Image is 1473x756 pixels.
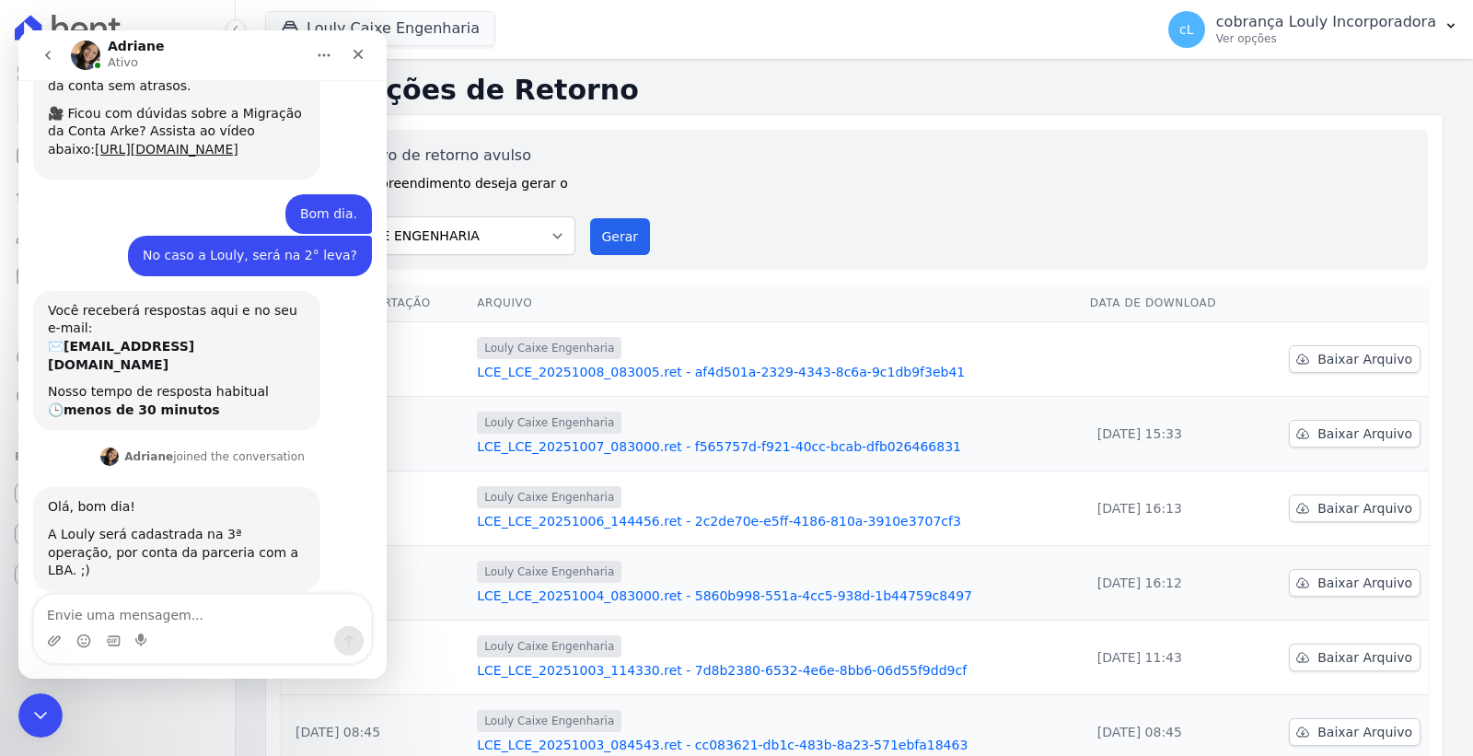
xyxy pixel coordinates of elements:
button: Selecionador de GIF [87,603,102,618]
span: Baixar Arquivo [1317,499,1412,518]
a: Baixar Arquivo [1289,494,1421,522]
div: joined the conversation [106,418,286,435]
b: [EMAIL_ADDRESS][DOMAIN_NAME] [29,308,176,342]
span: Louly Caixe Engenharia [477,337,621,359]
div: cobrança diz… [15,205,354,261]
a: LCE_LCE_20251008_083005.ret - af4d501a-2329-4343-8c6a-9c1db9f3eb41 [477,363,1075,381]
b: Adriane [106,420,155,433]
label: Gerar arquivo de retorno avulso [296,145,575,167]
th: Arquivo [470,285,1083,322]
h2: Exportações de Retorno [265,74,1444,107]
td: [DATE] 11:43 [1083,621,1252,695]
a: Baixar Arquivo [1289,345,1421,373]
div: No caso a Louly, será na 2° leva? [110,205,354,246]
div: No caso a Louly, será na 2° leva? [124,216,339,235]
a: Crédito [7,339,227,376]
div: Adriane diz… [15,457,354,600]
div: Olá, bom dia! [29,468,287,486]
a: LCE_LCE_20251003_114330.ret - 7d8b2380-6532-4e6e-8bb6-06d55f9dd9cf [477,661,1075,680]
a: Negativação [7,379,227,416]
label: Para qual empreendimento deseja gerar o arquivo? [296,167,575,213]
td: [DATE] 15:33 [1083,397,1252,471]
div: Nosso tempo de resposta habitual 🕒 [29,353,287,389]
a: Baixar Arquivo [1289,420,1421,448]
a: Clientes [7,217,227,254]
div: cobrança diz… [15,164,354,206]
a: [URL][DOMAIN_NAME] [76,111,220,126]
a: LCE_LCE_20251003_084543.ret - cc083621-db1c-483b-8a23-571ebfa18463 [477,736,1075,754]
a: Visão Geral [7,55,227,92]
a: Lotes [7,177,227,214]
iframe: Intercom live chat [18,30,387,679]
a: LCE_LCE_20251007_083000.ret - f565757d-f921-40cc-bcab-dfb026466831 [477,437,1075,456]
div: A Louly será cadastrada na 3ª operação, por conta da parceria com a LBA. ;) [29,495,287,550]
span: Louly Caixe Engenharia [477,561,621,583]
a: Recebíveis [7,475,227,512]
a: Contratos [7,96,227,133]
span: Louly Caixe Engenharia [477,635,621,657]
span: cL [1179,23,1194,36]
div: Você receberá respostas aqui e no seu e-mail:✉️[EMAIL_ADDRESS][DOMAIN_NAME]Nosso tempo de respost... [15,261,302,401]
button: cL cobrança Louly Incorporadora Ver opções [1154,4,1473,55]
a: Minha Carteira [7,258,227,295]
a: Conta Hent [7,516,227,552]
span: Louly Caixe Engenharia [477,412,621,434]
button: Upload do anexo [29,603,43,618]
span: Baixar Arquivo [1317,574,1412,592]
textarea: Envie uma mensagem... [16,564,353,596]
span: Baixar Arquivo [1317,350,1412,368]
b: menos de 30 minutos [45,372,202,387]
a: Baixar Arquivo [1289,644,1421,671]
a: LCE_LCE_20251004_083000.ret - 5860b998-551a-4cc5-938d-1b44759c8497 [477,587,1075,605]
div: Bom dia. [282,175,339,193]
div: Você receberá respostas aqui e no seu e-mail: ✉️ [29,272,287,343]
a: LCE_LCE_20251006_144456.ret - 2c2de70e-e5ff-4186-810a-3910e3707cf3 [477,512,1075,530]
div: Plataformas [15,446,220,468]
button: Start recording [117,603,132,618]
button: Selecionador de Emoji [58,603,73,618]
img: Profile image for Adriane [82,417,100,436]
button: Gerar [590,218,651,255]
div: Olá, bom dia!A Louly será cadastrada na 3ª operação, por conta da parceria com a LBA. ;)Adriane •... [15,457,302,560]
p: cobrança Louly Incorporadora [1216,13,1436,31]
span: Louly Caixe Engenharia [477,710,621,732]
div: Adriane diz… [15,414,354,457]
span: Baixar Arquivo [1317,425,1412,443]
td: [DATE] 16:13 [1083,471,1252,546]
td: [DATE] 16:12 [1083,546,1252,621]
span: Louly Caixe Engenharia [477,486,621,508]
button: Enviar uma mensagem [316,596,345,625]
a: Baixar Arquivo [1289,718,1421,746]
button: Louly Caixe Engenharia [265,11,495,46]
a: Transferências [7,298,227,335]
a: Parcelas [7,136,227,173]
span: Baixar Arquivo [1317,723,1412,741]
p: Ver opções [1216,31,1436,46]
div: Bom dia. [267,164,354,204]
iframe: Intercom live chat [18,693,63,738]
div: 🎥 Ficou com dúvidas sobre a Migração da Conta Arke? Assista ao vídeo abaixo: [29,75,287,129]
a: Baixar Arquivo [1289,569,1421,597]
th: Data de Download [1083,285,1252,322]
span: Baixar Arquivo [1317,648,1412,667]
div: Operator diz… [15,261,354,415]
